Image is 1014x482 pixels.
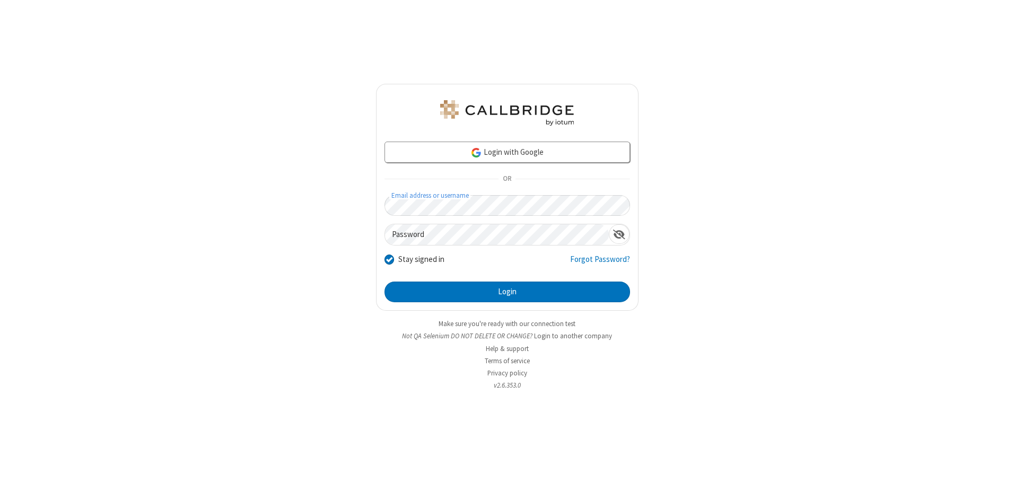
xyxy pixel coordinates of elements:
a: Terms of service [485,356,530,365]
span: OR [499,172,515,187]
label: Stay signed in [398,253,444,266]
a: Make sure you're ready with our connection test [439,319,575,328]
input: Password [385,224,609,245]
a: Forgot Password? [570,253,630,274]
button: Login to another company [534,331,612,341]
img: QA Selenium DO NOT DELETE OR CHANGE [438,100,576,126]
div: Show password [609,224,630,244]
a: Help & support [486,344,529,353]
li: Not QA Selenium DO NOT DELETE OR CHANGE? [376,331,639,341]
a: Login with Google [384,142,630,163]
img: google-icon.png [470,147,482,159]
input: Email address or username [384,195,630,216]
li: v2.6.353.0 [376,380,639,390]
button: Login [384,282,630,303]
a: Privacy policy [487,369,527,378]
